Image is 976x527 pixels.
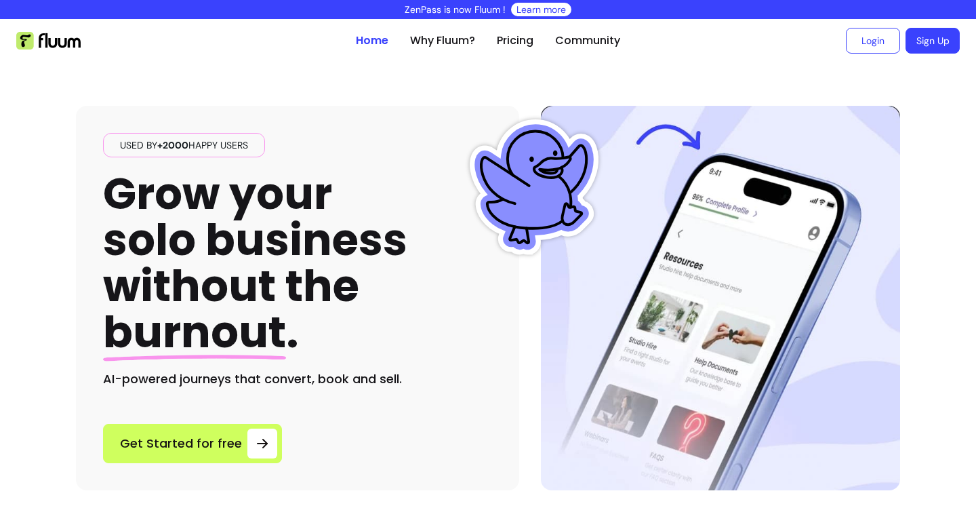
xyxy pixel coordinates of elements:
a: Why Fluum? [410,33,475,49]
a: Learn more [516,3,566,16]
span: burnout [103,302,286,362]
span: Used by happy users [115,138,253,152]
img: Fluum Logo [16,32,81,50]
a: Community [555,33,620,49]
a: Pricing [497,33,533,49]
a: Login [846,28,900,54]
span: Get Started for free [120,434,242,453]
a: Sign Up [906,28,960,54]
p: ZenPass is now Fluum ! [405,3,506,16]
span: +2000 [157,139,188,151]
a: Home [356,33,388,49]
a: Get Started for free [103,424,282,463]
img: Fluum Duck sticker [466,119,602,255]
img: Hero [541,106,900,490]
h2: AI-powered journeys that convert, book and sell. [103,370,492,389]
h1: Grow your solo business without the . [103,171,407,356]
